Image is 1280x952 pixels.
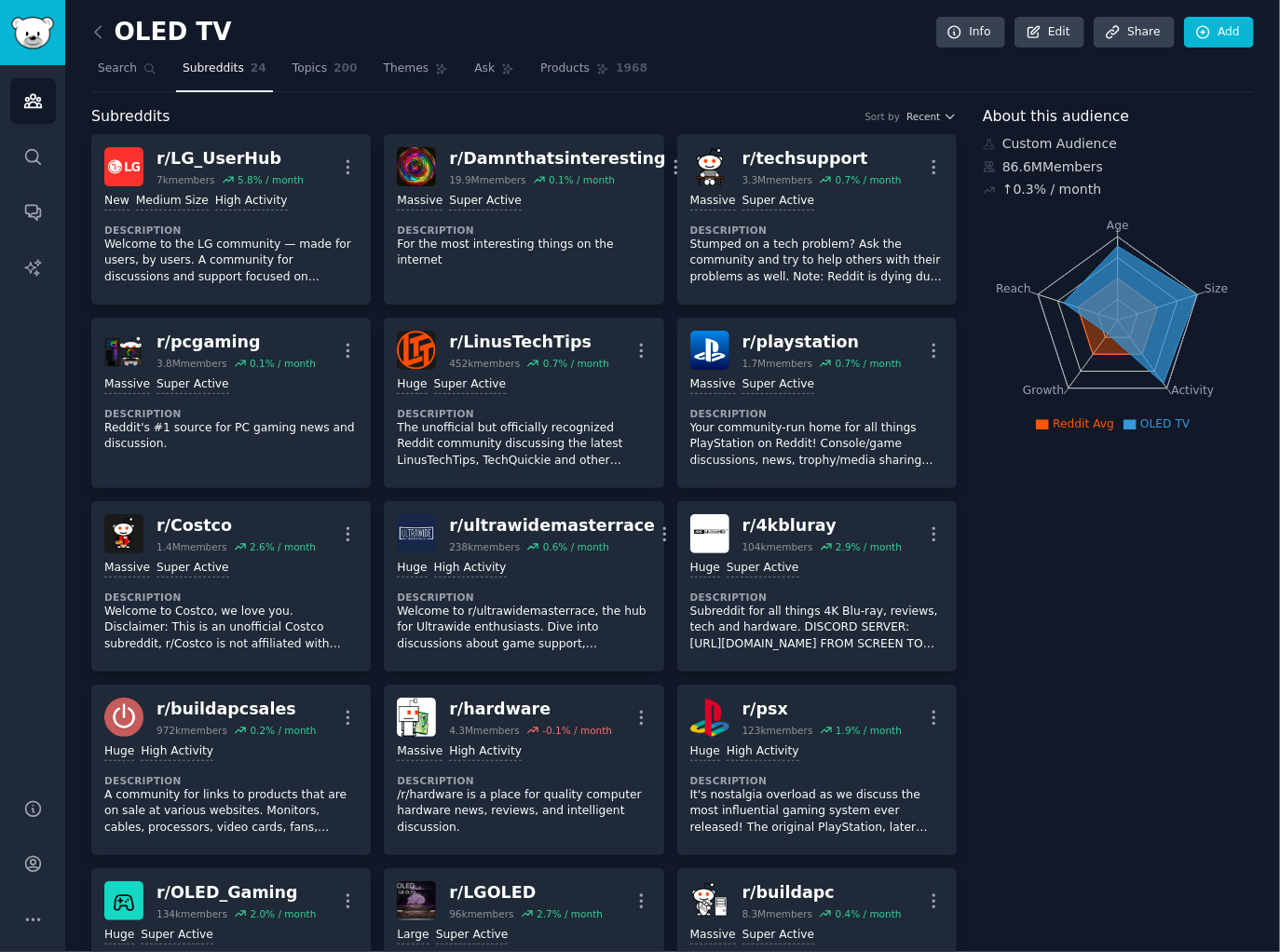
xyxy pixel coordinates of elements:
[397,237,650,269] p: For the most interesting things on the internet
[104,698,143,737] img: buildapcsales
[742,193,815,211] div: Super Active
[836,540,902,553] div: 2.9 % / month
[449,357,520,370] div: 452k members
[397,514,436,553] img: ultrawidemasterrace
[690,147,729,186] img: techsupport
[104,193,129,211] div: New
[397,787,650,836] p: /r/hardware is a place for quality computer hardware news, reviews, and intelligent discussion.
[690,787,944,836] p: It's nostalgia overload as we discuss the most influential gaming system ever released! The origi...
[836,357,902,370] div: 0.7 % / month
[334,61,358,77] span: 200
[397,147,436,186] img: Damnthatsinteresting
[449,193,522,211] div: Super Active
[534,54,654,92] a: Products1968
[238,173,304,186] div: 5.8 % / month
[104,407,358,420] dt: Description
[104,560,150,578] div: Massive
[157,173,215,186] div: 7k members
[141,743,213,761] div: High Activity
[104,881,143,920] img: OLED_Gaming
[384,685,663,855] a: hardwarer/hardware4.3Mmembers-0.1% / monthMassiveHigh ActivityDescription/r/hardware is a place f...
[384,134,663,305] a: Damnthatsinterestingr/Damnthatsinteresting19.9Mmembers0.1% / monthMassiveSuper ActiveDescriptionF...
[549,173,615,186] div: 0.1 % / month
[98,61,137,77] span: Search
[742,540,813,553] div: 104k members
[690,560,720,578] div: Huge
[397,376,427,394] div: Huge
[157,376,229,394] div: Super Active
[1053,417,1114,430] span: Reddit Avg
[397,331,436,370] img: LinusTechTips
[449,514,655,537] div: r/ ultrawidemasterrace
[141,927,213,945] div: Super Active
[468,54,521,92] a: Ask
[384,501,663,672] a: ultrawidemasterracer/ultrawidemasterrace238kmembers0.6% / monthHugeHigh ActivityDescriptionWelcom...
[543,540,609,553] div: 0.6 % / month
[537,907,603,920] div: 2.7 % / month
[1107,219,1129,232] tspan: Age
[157,540,227,553] div: 1.4M members
[91,18,232,48] h2: OLED TV
[906,110,940,123] span: Recent
[397,743,443,761] div: Massive
[996,281,1031,294] tspan: Reach
[1184,17,1254,48] a: Add
[677,501,957,672] a: 4kblurayr/4kbluray104kmembers2.9% / monthHugeSuper ActiveDescriptionSubreddit for all things 4K B...
[397,193,443,211] div: Massive
[677,318,957,488] a: playstationr/playstation1.7Mmembers0.7% / monthMassiveSuper ActiveDescriptionYour community-run h...
[250,724,316,737] div: 0.2 % / month
[1023,384,1064,397] tspan: Growth
[727,743,799,761] div: High Activity
[397,591,650,604] dt: Description
[449,698,612,721] div: r/ hardware
[690,420,944,469] p: Your community-run home for all things PlayStation on Reddit! Console/game discussions, news, tro...
[742,331,902,354] div: r/ playstation
[397,927,429,945] div: Large
[250,907,316,920] div: 2.0 % / month
[91,501,371,672] a: Costcor/Costco1.4Mmembers2.6% / monthMassiveSuper ActiveDescriptionWelcome to Costco, we love you...
[474,61,495,77] span: Ask
[690,331,729,370] img: playstation
[449,724,520,737] div: 4.3M members
[540,61,590,77] span: Products
[104,237,358,286] p: Welcome to the LG community — made for users, by users. A community for discussions and support f...
[104,743,134,761] div: Huge
[936,17,1005,48] a: Info
[1140,417,1190,430] span: OLED TV
[397,407,650,420] dt: Description
[690,193,736,211] div: Massive
[434,560,507,578] div: High Activity
[91,685,371,855] a: buildapcsalesr/buildapcsales972kmembers0.2% / monthHugeHigh ActivityDescriptionA community for li...
[983,134,1254,154] div: Custom Audience
[690,881,729,920] img: buildapc
[250,357,316,370] div: 0.1 % / month
[215,193,288,211] div: High Activity
[157,907,227,920] div: 134k members
[397,420,650,469] p: The unofficial but officially recognized Reddit community discussing the latest LinusTechTips, Te...
[742,147,902,170] div: r/ techsupport
[983,105,1129,129] span: About this audience
[1002,180,1101,199] div: ↑ 0.3 % / month
[690,698,729,737] img: psx
[865,110,900,123] div: Sort by
[690,743,720,761] div: Huge
[397,560,427,578] div: Huge
[157,147,304,170] div: r/ LG_UserHub
[157,357,227,370] div: 3.8M members
[157,881,316,904] div: r/ OLED_Gaming
[742,724,813,737] div: 123k members
[397,224,650,237] dt: Description
[1172,384,1215,397] tspan: Activity
[690,224,944,237] dt: Description
[397,881,436,920] img: LGOLED
[136,193,209,211] div: Medium Size
[377,54,456,92] a: Themes
[157,698,316,721] div: r/ buildapcsales
[690,376,736,394] div: Massive
[104,604,358,653] p: Welcome to Costco, we love you. Disclaimer: This is an unofficial Costco subreddit, r/Costco is n...
[449,173,525,186] div: 19.9M members
[397,604,650,653] p: Welcome to r/ultrawidemasterrace, the hub for Ultrawide enthusiasts. Dive into discussions about ...
[742,881,902,904] div: r/ buildapc
[449,147,665,170] div: r/ Damnthatsinteresting
[250,540,316,553] div: 2.6 % / month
